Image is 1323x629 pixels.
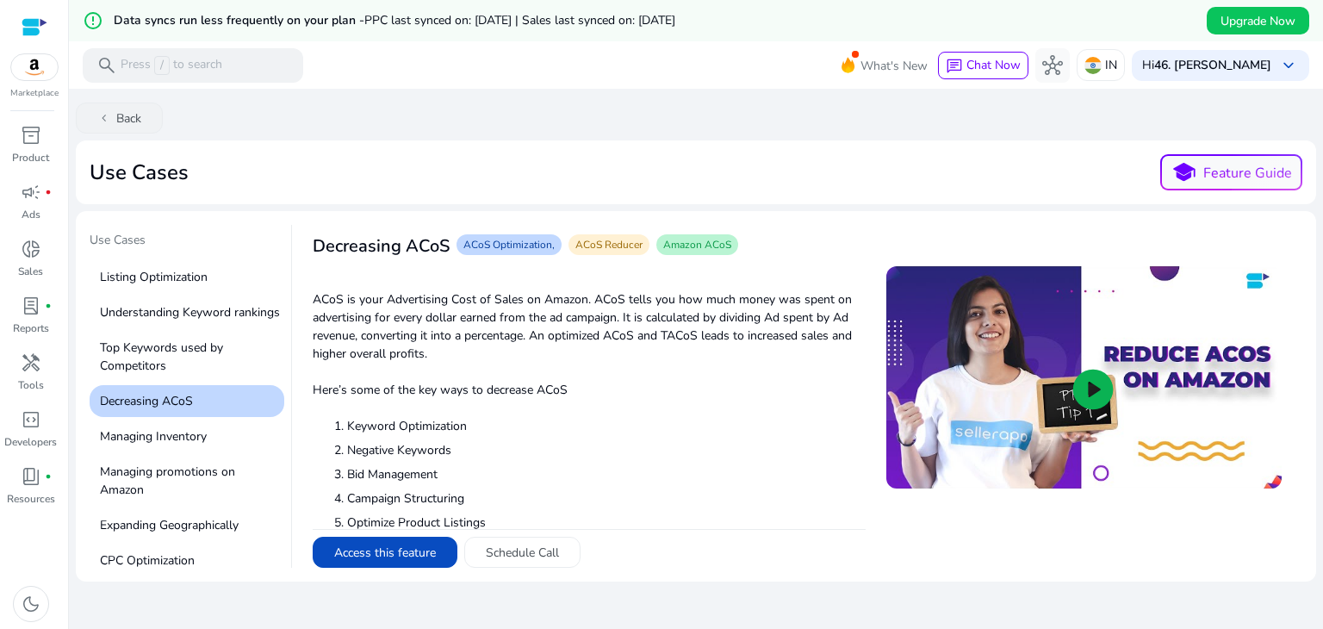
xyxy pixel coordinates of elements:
p: Understanding Keyword rankings [90,296,284,328]
p: CPC Optimization [90,545,284,576]
p: Managing Inventory [90,420,284,452]
span: keyboard_arrow_down [1278,55,1299,76]
p: Ads [22,207,40,222]
p: Developers [4,434,57,450]
h2: Use Cases [90,160,189,185]
button: Access this feature [313,537,457,568]
img: in.svg [1084,57,1102,74]
p: Managing promotions on Amazon [90,456,284,506]
span: chat [946,58,963,75]
img: amazon.svg [11,54,58,80]
span: fiber_manual_record [45,189,52,196]
h5: Data syncs run less frequently on your plan - [114,14,675,28]
span: / [154,56,170,75]
button: hub [1035,48,1070,83]
button: Schedule Call [464,537,581,568]
p: IN [1105,50,1117,80]
span: ACoS Reducer [575,238,643,252]
button: Upgrade Now [1207,7,1309,34]
p: Sales [18,264,43,279]
span: search [96,55,117,76]
span: handyman [21,352,41,373]
button: chevron_leftBack [76,103,163,134]
span: fiber_manual_record [45,473,52,480]
li: Campaign Structuring [347,489,866,508]
span: What's New [860,51,928,81]
p: Press to search [121,56,222,75]
p: Product [12,150,49,165]
span: donut_small [21,239,41,259]
span: code_blocks [21,409,41,430]
p: Expanding Geographically [90,509,284,541]
b: 46. [PERSON_NAME] [1154,57,1271,73]
p: Hi [1142,59,1271,72]
li: Negative Keywords [347,441,866,459]
p: Resources [7,491,55,507]
p: Use Cases [90,231,284,256]
p: Here’s some of the key ways to decrease ACoS [313,381,866,399]
p: ACoS is your Advertising Cost of Sales on Amazon. ACoS tells you how much money was spent on adve... [313,290,866,363]
button: chatChat Now [938,52,1028,79]
span: fiber_manual_record [45,302,52,309]
p: Feature Guide [1203,163,1292,184]
li: Optimize Product Listings [347,514,866,532]
li: Bid Management [347,465,866,483]
span: inventory_2 [21,125,41,146]
p: Decreasing ACoS [90,385,284,417]
span: book_4 [21,466,41,487]
button: schoolFeature Guide [1160,154,1302,190]
span: ACoS Optimization, [463,238,555,252]
p: Marketplace [10,87,59,100]
span: lab_profile [21,296,41,316]
span: dark_mode [21,594,41,614]
span: chevron_left [97,111,111,125]
li: Keyword Optimization [347,417,866,435]
span: PPC last synced on: [DATE] | Sales last synced on: [DATE] [364,12,675,28]
p: Tools [18,377,44,393]
img: sddefault.jpg [886,266,1282,489]
span: Upgrade Now [1221,12,1295,30]
mat-icon: error_outline [83,10,103,31]
span: Amazon ACoS [663,238,731,252]
span: school [1171,160,1196,185]
p: Listing Optimization [90,261,284,293]
span: campaign [21,182,41,202]
span: play_circle [1069,365,1117,414]
span: Chat Now [966,57,1021,73]
p: Top Keywords used by Competitors [90,332,284,382]
span: hub [1042,55,1063,76]
p: Reports [13,321,49,336]
h3: Decreasing ACoS [313,236,450,257]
